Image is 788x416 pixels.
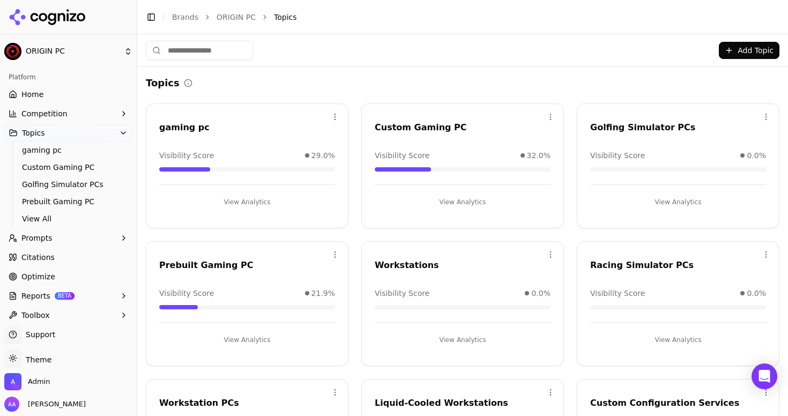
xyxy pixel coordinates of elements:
button: ReportsBETA [4,287,132,304]
button: View Analytics [590,194,766,211]
button: View Analytics [159,194,335,211]
button: Prompts [4,229,132,247]
span: gaming pc [22,145,115,155]
span: Reports [21,291,50,301]
nav: breadcrumb [172,12,758,23]
span: Toolbox [21,310,50,321]
div: gaming pc [159,121,335,134]
a: gaming pc [18,143,120,158]
span: 21.9% [311,288,335,299]
span: Visibility Score [590,288,645,299]
button: View Analytics [590,331,766,348]
span: View All [22,213,115,224]
span: Prebuilt Gaming PC [22,196,115,207]
span: Visibility Score [375,288,429,299]
img: ORIGIN PC [4,43,21,60]
span: Topics [22,128,45,138]
span: Visibility Score [159,150,214,161]
span: Golfing Simulator PCs [22,179,115,190]
a: Optimize [4,268,132,285]
span: 0.0% [747,150,766,161]
span: Prompts [21,233,53,243]
div: Racing Simulator PCs [590,259,766,272]
a: Home [4,86,132,103]
span: ORIGIN PC [26,47,120,56]
span: Custom Gaming PC [22,162,115,173]
a: Citations [4,249,132,266]
div: Open Intercom Messenger [752,363,777,389]
button: Competition [4,105,132,122]
span: Competition [21,108,68,119]
a: Brands [172,13,198,21]
span: Topics [274,12,297,23]
span: 32.0% [527,150,551,161]
span: Visibility Score [590,150,645,161]
img: Admin [4,373,21,390]
a: Golfing Simulator PCs [18,177,120,192]
span: Visibility Score [375,150,429,161]
div: Custom Configuration Services [590,397,766,410]
button: Open user button [4,397,86,412]
span: Visibility Score [159,288,214,299]
div: Golfing Simulator PCs [590,121,766,134]
span: 0.0% [747,288,766,299]
img: Alp Aysan [4,397,19,412]
a: ORIGIN PC [217,12,256,23]
a: Custom Gaming PC [18,160,120,175]
span: BETA [55,292,75,300]
div: Workstation PCs [159,397,335,410]
h2: Topics [146,76,180,91]
div: Liquid-Cooled Workstations [375,397,551,410]
span: Support [21,329,55,340]
a: Prebuilt Gaming PC [18,194,120,209]
a: View All [18,211,120,226]
button: Topics [4,124,132,142]
span: Citations [21,252,55,263]
span: [PERSON_NAME] [24,399,86,409]
div: Prebuilt Gaming PC [159,259,335,272]
button: Open organization switcher [4,373,50,390]
div: Custom Gaming PC [375,121,551,134]
button: Add Topic [719,42,779,59]
span: 29.0% [311,150,335,161]
button: Toolbox [4,307,132,324]
span: Admin [28,377,50,387]
span: 0.0% [531,288,551,299]
div: Workstations [375,259,551,272]
button: View Analytics [375,194,551,211]
span: Theme [21,355,51,364]
span: Home [21,89,43,100]
span: Optimize [21,271,55,282]
button: View Analytics [375,331,551,348]
button: View Analytics [159,331,335,348]
div: Platform [4,69,132,86]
